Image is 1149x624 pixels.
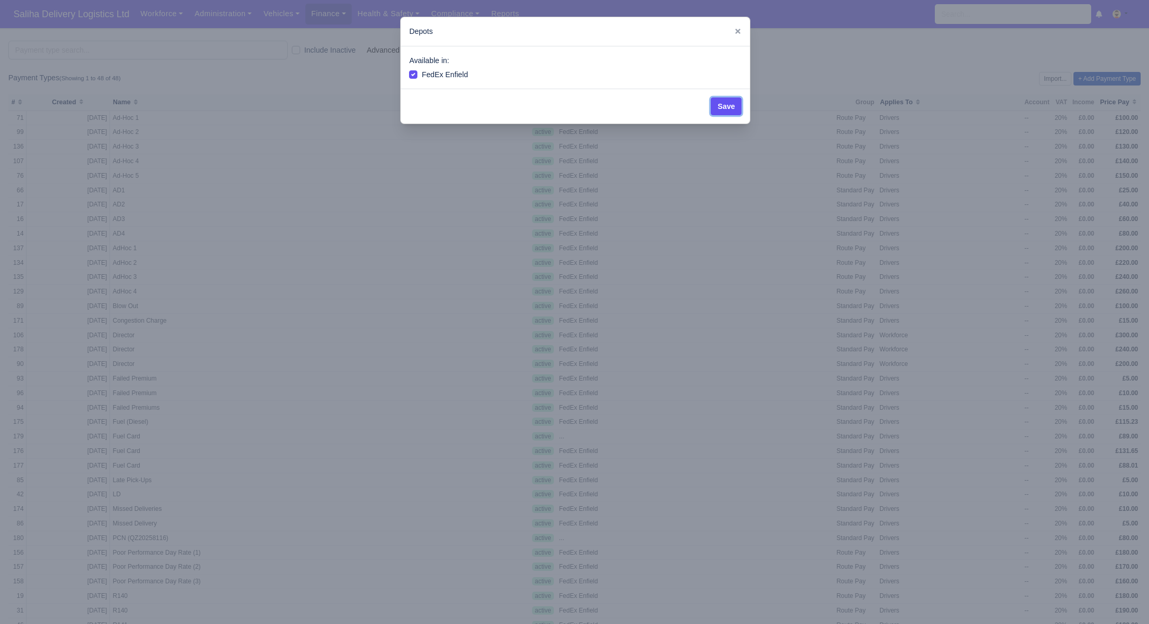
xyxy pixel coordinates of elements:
[409,55,742,67] div: Available in:
[1097,574,1149,624] iframe: Chat Widget
[711,97,742,115] button: Save
[422,69,468,81] label: FedEx Enfield
[401,17,750,46] div: Depots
